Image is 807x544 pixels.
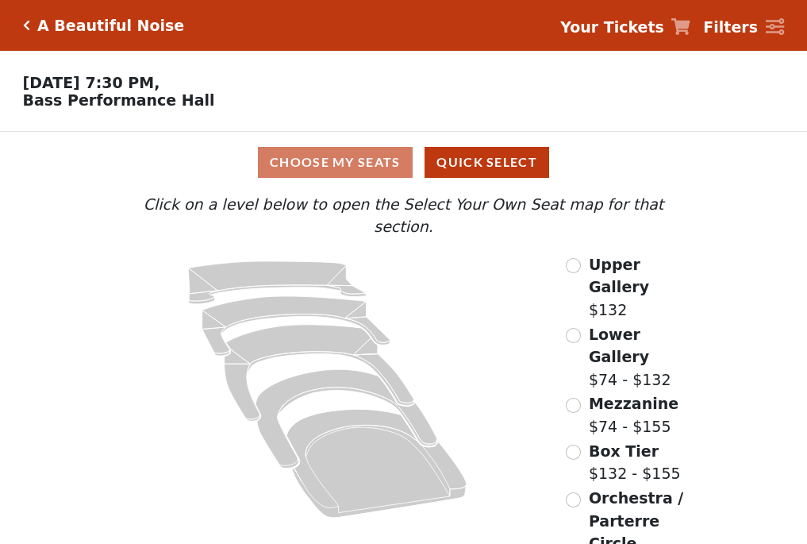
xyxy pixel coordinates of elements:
[37,17,184,35] h5: A Beautiful Noise
[589,326,649,366] span: Lower Gallery
[589,253,695,322] label: $132
[589,323,695,392] label: $74 - $132
[589,256,649,296] span: Upper Gallery
[287,409,467,518] path: Orchestra / Parterre Circle - Seats Available: 70
[589,442,659,460] span: Box Tier
[425,147,549,178] button: Quick Select
[189,261,367,304] path: Upper Gallery - Seats Available: 163
[23,20,30,31] a: Click here to go back to filters
[112,193,694,238] p: Click on a level below to open the Select Your Own Seat map for that section.
[589,395,678,412] span: Mezzanine
[703,16,784,39] a: Filters
[560,18,664,36] strong: Your Tickets
[560,16,690,39] a: Your Tickets
[202,296,390,356] path: Lower Gallery - Seats Available: 161
[589,440,681,485] label: $132 - $155
[589,392,678,438] label: $74 - $155
[703,18,758,36] strong: Filters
